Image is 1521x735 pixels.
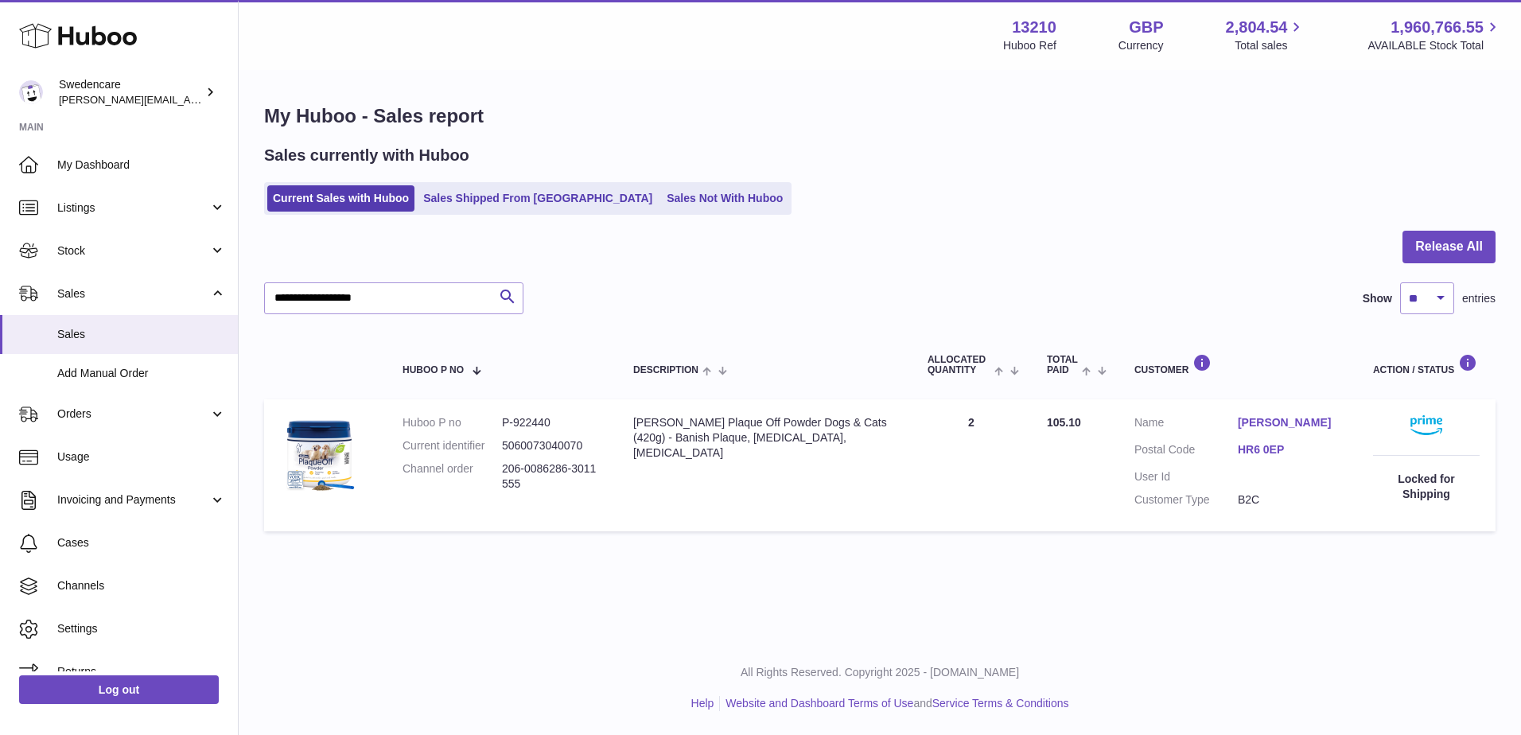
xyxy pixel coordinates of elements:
[57,327,226,342] span: Sales
[264,103,1496,129] h1: My Huboo - Sales report
[1238,442,1341,457] a: HR6 0EP
[1367,38,1502,53] span: AVAILABLE Stock Total
[57,621,226,636] span: Settings
[1118,38,1164,53] div: Currency
[59,77,202,107] div: Swedencare
[502,461,601,492] dd: 206-0086286-3011555
[691,697,714,710] a: Help
[57,243,209,259] span: Stock
[1012,17,1056,38] strong: 13210
[57,406,209,422] span: Orders
[502,415,601,430] dd: P-922440
[57,664,226,679] span: Returns
[418,185,658,212] a: Sales Shipped From [GEOGRAPHIC_DATA]
[264,145,469,166] h2: Sales currently with Huboo
[1373,354,1480,375] div: Action / Status
[1003,38,1056,53] div: Huboo Ref
[633,415,896,461] div: [PERSON_NAME] Plaque Off Powder Dogs & Cats (420g) - Banish Plaque, [MEDICAL_DATA], [MEDICAL_DATA]
[932,697,1069,710] a: Service Terms & Conditions
[251,665,1508,680] p: All Rights Reserved. Copyright 2025 - [DOMAIN_NAME]
[57,200,209,216] span: Listings
[57,157,226,173] span: My Dashboard
[1226,17,1306,53] a: 2,804.54 Total sales
[1047,355,1078,375] span: Total paid
[1402,231,1496,263] button: Release All
[57,449,226,465] span: Usage
[1134,354,1341,375] div: Customer
[1134,442,1238,461] dt: Postal Code
[57,578,226,593] span: Channels
[1462,291,1496,306] span: entries
[1363,291,1392,306] label: Show
[1134,415,1238,434] dt: Name
[403,461,502,492] dt: Channel order
[1047,416,1081,429] span: 105.10
[633,365,698,375] span: Description
[403,438,502,453] dt: Current identifier
[1129,17,1163,38] strong: GBP
[1410,415,1442,435] img: primelogo.png
[57,286,209,301] span: Sales
[403,365,464,375] span: Huboo P no
[1238,415,1341,430] a: [PERSON_NAME]
[1367,17,1502,53] a: 1,960,766.55 AVAILABLE Stock Total
[661,185,788,212] a: Sales Not With Huboo
[57,366,226,381] span: Add Manual Order
[1238,492,1341,507] dd: B2C
[280,415,360,495] img: $_57.PNG
[59,93,404,106] span: [PERSON_NAME][EMAIL_ADDRESS][PERSON_NAME][DOMAIN_NAME]
[912,399,1031,531] td: 2
[19,80,43,104] img: simon.shaw@swedencare.co.uk
[1373,472,1480,502] div: Locked for Shipping
[19,675,219,704] a: Log out
[403,415,502,430] dt: Huboo P no
[502,438,601,453] dd: 5060073040070
[1134,469,1238,484] dt: User Id
[1235,38,1305,53] span: Total sales
[720,696,1068,711] li: and
[267,185,414,212] a: Current Sales with Huboo
[1134,492,1238,507] dt: Customer Type
[1226,17,1288,38] span: 2,804.54
[57,535,226,550] span: Cases
[57,492,209,507] span: Invoicing and Payments
[928,355,990,375] span: ALLOCATED Quantity
[1391,17,1484,38] span: 1,960,766.55
[725,697,913,710] a: Website and Dashboard Terms of Use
